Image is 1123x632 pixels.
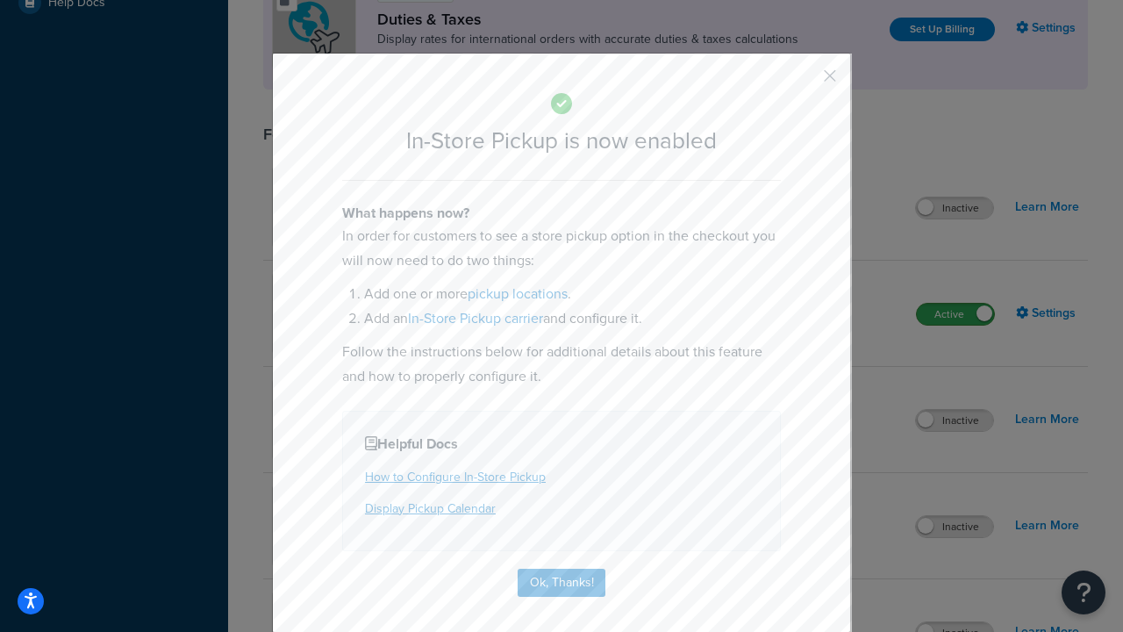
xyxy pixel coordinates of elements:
li: Add one or more . [364,282,781,306]
h4: What happens now? [342,203,781,224]
a: pickup locations [468,284,568,304]
a: In-Store Pickup carrier [408,308,543,328]
p: Follow the instructions below for additional details about this feature and how to properly confi... [342,340,781,389]
li: Add an and configure it. [364,306,781,331]
a: How to Configure In-Store Pickup [365,468,546,486]
h2: In-Store Pickup is now enabled [342,128,781,154]
h4: Helpful Docs [365,434,758,455]
a: Display Pickup Calendar [365,499,496,518]
p: In order for customers to see a store pickup option in the checkout you will now need to do two t... [342,224,781,273]
button: Ok, Thanks! [518,569,605,597]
